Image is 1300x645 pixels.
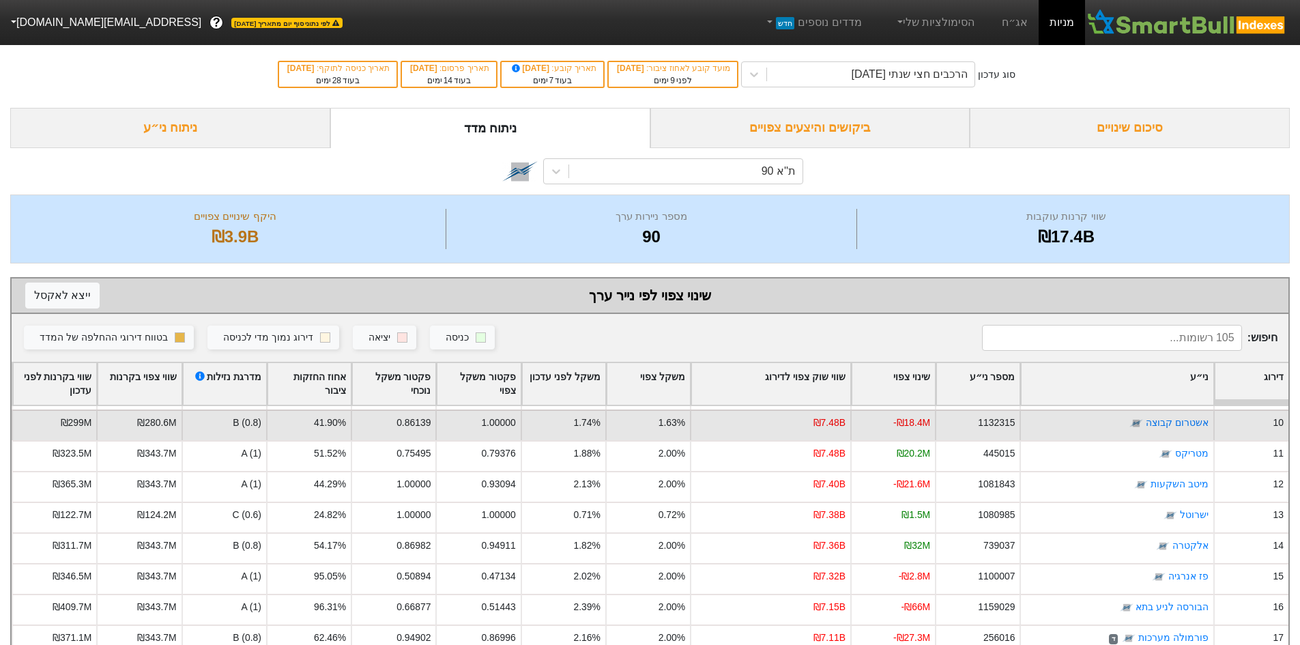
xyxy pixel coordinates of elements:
[893,477,930,491] div: -₪21.6M
[1085,9,1289,36] img: SmartBull
[286,62,390,74] div: תאריך כניסה לתוקף :
[207,326,339,350] button: דירוג נמוך מדי לכניסה
[813,446,846,461] div: ₪7.48B
[650,108,970,148] div: ביקושים והיצעים צפויים
[481,446,515,461] div: 0.79376
[861,209,1272,225] div: שווי קרנות עוקבות
[314,600,346,614] div: 96.31%
[982,325,1242,351] input: 105 רשומות...
[659,508,685,522] div: 0.72%
[396,508,431,522] div: 1.00000
[861,225,1272,249] div: ₪17.4B
[444,76,452,85] span: 14
[53,446,91,461] div: ₪323.5M
[10,108,330,148] div: ניתוח ני״ע
[287,63,317,73] span: [DATE]
[410,63,439,73] span: [DATE]
[813,416,846,430] div: ₪7.48B
[61,416,92,430] div: ₪299M
[759,9,867,36] a: מדדים נוספיםחדש
[617,63,646,73] span: [DATE]
[901,600,931,614] div: -₪66M
[314,569,346,584] div: 95.05%
[983,446,1015,461] div: 445015
[437,363,520,405] div: Toggle SortBy
[574,508,601,522] div: 0.71%
[182,410,266,440] div: B (0.8)
[616,62,730,74] div: מועד קובע לאחוז ציבור :
[137,631,176,645] div: ₪343.7M
[762,163,796,180] div: ת''א 90
[1134,478,1148,492] img: tase link
[450,209,853,225] div: מספר ניירות ערך
[314,631,346,645] div: 62.46%
[137,416,176,430] div: ₪280.6M
[574,477,601,491] div: 2.13%
[502,154,538,189] img: tase link
[314,446,346,461] div: 51.52%
[396,477,431,491] div: 1.00000
[182,563,266,594] div: A (1)
[268,363,351,405] div: Toggle SortBy
[852,66,968,83] div: הרכבים חצי שנתי [DATE]
[574,539,601,553] div: 1.82%
[396,416,431,430] div: 0.86139
[182,440,266,471] div: A (1)
[510,63,552,73] span: [DATE]
[53,631,91,645] div: ₪371.1M
[182,502,266,532] div: C (0.6)
[1136,602,1209,613] a: הבורסה לניע בתא
[670,76,675,85] span: 9
[936,363,1020,405] div: Toggle SortBy
[409,74,489,87] div: בעוד ימים
[98,363,181,405] div: Toggle SortBy
[182,532,266,563] div: B (0.8)
[40,330,168,345] div: בטווח דירוגי ההחלפה של המדד
[978,600,1015,614] div: 1159029
[1180,510,1209,521] a: ישרוטל
[978,508,1015,522] div: 1080985
[369,330,390,345] div: יציאה
[1215,363,1288,405] div: Toggle SortBy
[1156,540,1170,554] img: tase link
[549,76,554,85] span: 7
[25,283,100,309] button: ייצא לאקסל
[182,471,266,502] div: A (1)
[352,363,435,405] div: Toggle SortBy
[396,631,431,645] div: 0.94902
[508,62,596,74] div: תאריך קובע :
[223,330,313,345] div: דירוג נמוך מדי לכניסה
[481,477,515,491] div: 0.93094
[897,446,931,461] div: ₪20.2M
[53,477,91,491] div: ₪365.3M
[330,108,650,148] div: ניתוח מדד
[1152,571,1166,584] img: tase link
[1151,479,1209,490] a: מיטב השקעות
[659,600,685,614] div: 2.00%
[1273,600,1284,614] div: 16
[1138,633,1209,644] a: פורמולה מערכות
[659,446,685,461] div: 2.00%
[1164,509,1177,523] img: tase link
[893,631,930,645] div: -₪27.3M
[446,330,469,345] div: כניסה
[182,594,266,625] div: A (1)
[53,600,91,614] div: ₪409.7M
[1120,601,1133,615] img: tase link
[574,416,601,430] div: 1.74%
[978,416,1015,430] div: 1132315
[659,631,685,645] div: 2.00%
[137,477,176,491] div: ₪343.7M
[691,363,850,405] div: Toggle SortBy
[28,209,442,225] div: היקף שינויים צפויים
[213,14,220,32] span: ?
[813,508,846,522] div: ₪7.38B
[481,631,515,645] div: 0.86996
[314,477,346,491] div: 44.29%
[813,477,846,491] div: ₪7.40B
[481,569,515,584] div: 0.47134
[193,370,261,399] div: מדרגת נזילות
[659,416,685,430] div: 1.63%
[24,326,194,350] button: בטווח דירוגי ההחלפה של המדד
[314,508,346,522] div: 24.82%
